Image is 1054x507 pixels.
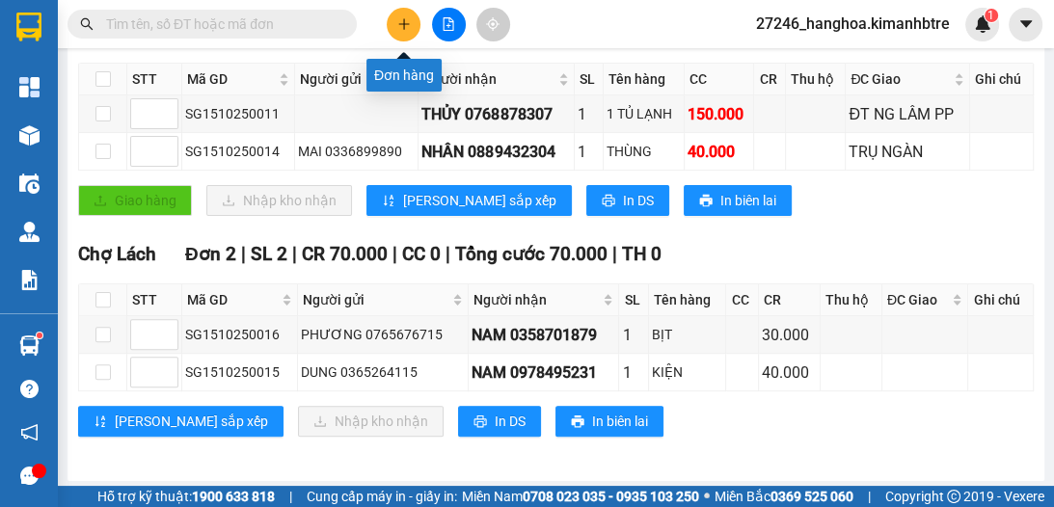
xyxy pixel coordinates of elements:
span: CR 70.000 [302,243,388,265]
th: Tên hàng [604,64,685,95]
span: message [20,467,39,485]
span: caret-down [1017,15,1035,33]
th: Tên hàng [649,284,726,316]
strong: 1900 633 818 [192,489,275,504]
span: In DS [495,411,526,432]
input: Tìm tên, số ĐT hoặc mã đơn [106,13,334,35]
span: | [292,243,297,265]
td: SG1510250015 [182,354,298,391]
button: downloadNhập kho nhận [206,185,352,216]
th: SL [619,284,649,316]
div: THỦY 0768878307 [421,102,571,126]
span: sort-ascending [94,414,107,430]
span: aim [486,17,500,31]
span: Mã GD [187,289,278,310]
div: 1 [622,323,645,347]
span: | [446,243,450,265]
th: Ghi chú [968,284,1034,316]
span: Mã GD [187,68,275,90]
button: sort-ascending[PERSON_NAME] sắp xếp [78,406,284,437]
div: PHƯƠNG 0765676715 [301,324,464,345]
button: file-add [432,8,466,41]
span: ⚪️ [704,493,710,500]
sup: 1 [985,9,998,22]
span: printer [473,414,487,430]
span: ĐC Giao [887,289,948,310]
div: 1 [622,360,645,385]
div: NHÂN 0889432304 [421,140,571,164]
span: printer [571,414,584,430]
div: DUNG 0365264115 [301,361,464,383]
div: THÙNG [607,141,681,162]
span: | [868,486,871,507]
span: 27246_hanghoa.kimanhbtre [741,12,965,36]
span: printer [699,194,713,209]
span: [PERSON_NAME] sắp xếp [115,411,268,432]
span: notification [20,423,39,441]
button: uploadGiao hàng [78,185,192,216]
div: BỊT [652,324,722,345]
span: In biên lai [592,411,648,432]
span: | [612,243,617,265]
div: KIỆN [652,361,722,383]
span: Người gửi [303,289,447,310]
div: 30.000 [762,323,817,347]
span: Chợ Lách [78,243,156,265]
img: warehouse-icon [19,335,40,356]
img: dashboard-icon [19,77,40,97]
span: plus [397,17,411,31]
div: SG1510250015 [185,361,294,383]
button: aim [476,8,510,41]
span: [PERSON_NAME] sắp xếp [403,190,556,211]
span: copyright [947,490,960,503]
td: SG1510250016 [182,316,298,354]
div: SG1510250011 [185,103,291,124]
img: logo-vxr [16,13,41,41]
th: Thu hộ [821,284,882,316]
th: STT [127,284,182,316]
button: printerIn biên lai [555,406,663,437]
div: 150.000 [688,102,751,126]
div: ĐT NG LÂM PP [849,102,966,126]
th: STT [127,64,182,95]
strong: 0708 023 035 - 0935 103 250 [523,489,699,504]
th: CR [759,284,821,316]
button: downloadNhập kho nhận [298,406,444,437]
div: TRỤ NGÀN [849,140,966,164]
img: icon-new-feature [974,15,991,33]
span: Đơn 2 [185,243,236,265]
span: TH 0 [622,243,662,265]
span: | [241,243,246,265]
button: printerIn DS [586,185,669,216]
td: SG1510250014 [182,133,295,171]
strong: 0369 525 060 [770,489,853,504]
img: warehouse-icon [19,173,40,194]
sup: 1 [37,333,42,338]
span: sort-ascending [382,194,395,209]
th: SL [575,64,604,95]
span: Cung cấp máy in - giấy in: [307,486,457,507]
span: SL 2 [251,243,287,265]
span: | [392,243,397,265]
div: 40.000 [762,360,817,385]
span: Người nhận [473,289,600,310]
span: Tổng cước 70.000 [455,243,608,265]
img: solution-icon [19,270,40,290]
th: Thu hộ [786,64,846,95]
span: In biên lai [720,190,776,211]
span: CC 0 [402,243,441,265]
span: search [80,17,94,31]
div: 40.000 [688,140,751,164]
div: SG1510250016 [185,324,294,345]
span: Miền Nam [462,486,699,507]
th: CR [754,64,785,95]
th: CC [726,284,758,316]
span: Người nhận [423,68,554,90]
button: printerIn DS [458,406,541,437]
th: Ghi chú [970,64,1034,95]
span: file-add [442,17,455,31]
span: Miền Bắc [715,486,853,507]
span: In DS [623,190,654,211]
span: Người gửi [300,68,398,90]
div: 1 TỦ LẠNH [607,103,681,124]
